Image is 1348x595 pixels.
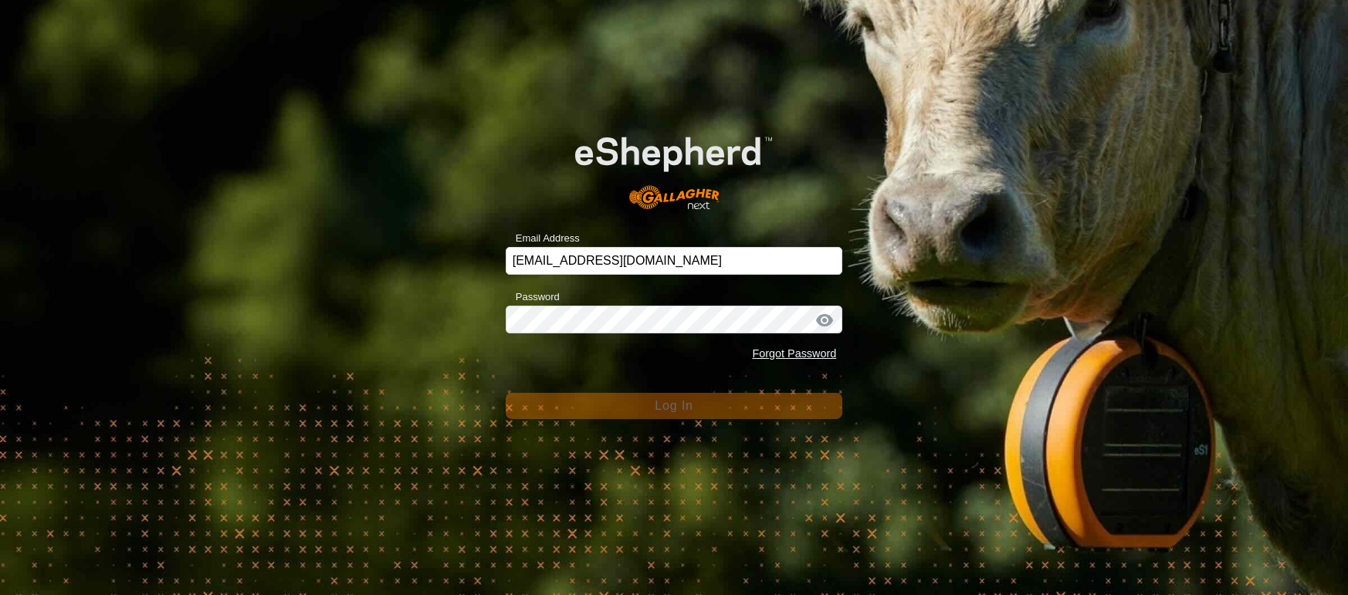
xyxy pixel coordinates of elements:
[539,109,808,224] img: E-shepherd Logo
[752,347,836,360] a: Forgot Password
[506,393,843,419] button: Log In
[655,399,693,412] span: Log In
[506,247,843,275] input: Email Address
[506,289,560,305] label: Password
[506,231,580,246] label: Email Address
